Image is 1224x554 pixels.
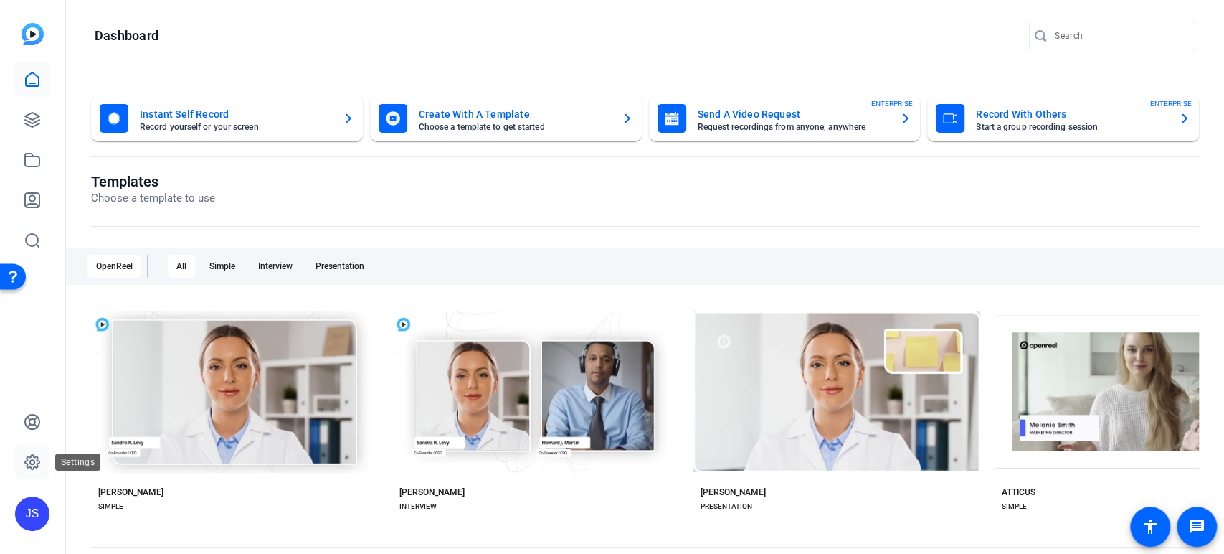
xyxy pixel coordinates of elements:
[1150,98,1192,109] span: ENTERPRISE
[140,105,331,123] mat-card-title: Instant Self Record
[370,95,642,141] button: Create With A TemplateChoose a template to get started
[701,501,752,512] div: PRESENTATION
[1002,501,1027,512] div: SIMPLE
[168,255,195,278] div: All
[399,487,465,498] div: [PERSON_NAME]
[15,497,49,531] div: JS
[649,95,921,141] button: Send A Video RequestRequest recordings from anyone, anywhereENTERPRISE
[98,487,163,498] div: [PERSON_NAME]
[55,454,100,471] div: Settings
[1002,487,1035,498] div: ATTICUS
[927,95,1199,141] button: Record With OthersStart a group recording sessionENTERPRISE
[976,123,1167,131] mat-card-subtitle: Start a group recording session
[1142,518,1159,535] mat-icon: accessibility
[307,255,373,278] div: Presentation
[976,105,1167,123] mat-card-title: Record With Others
[98,501,123,512] div: SIMPLE
[95,27,158,44] h1: Dashboard
[91,173,215,190] h1: Templates
[1188,518,1205,535] mat-icon: message
[698,105,889,123] mat-card-title: Send A Video Request
[701,487,766,498] div: [PERSON_NAME]
[399,501,437,512] div: INTERVIEW
[871,98,913,109] span: ENTERPRISE
[201,255,244,278] div: Simple
[250,255,301,278] div: Interview
[91,190,215,207] p: Choose a template to use
[91,95,363,141] button: Instant Self RecordRecord yourself or your screen
[698,123,889,131] mat-card-subtitle: Request recordings from anyone, anywhere
[419,123,610,131] mat-card-subtitle: Choose a template to get started
[140,123,331,131] mat-card-subtitle: Record yourself or your screen
[22,23,44,45] img: blue-gradient.svg
[87,255,141,278] div: OpenReel
[419,105,610,123] mat-card-title: Create With A Template
[1055,27,1184,44] input: Search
